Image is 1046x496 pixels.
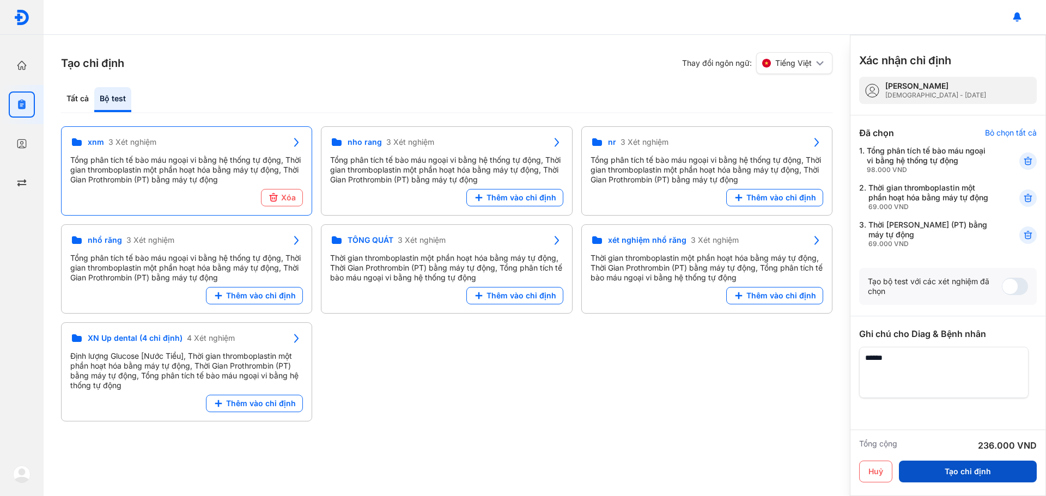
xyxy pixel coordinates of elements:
div: Thời [PERSON_NAME] (PT) bằng máy tự động [868,220,993,248]
div: Tạo bộ test với các xét nghiệm đã chọn [868,277,1002,296]
div: 236.000 VND [978,439,1037,452]
div: Đã chọn [859,126,894,139]
span: nhổ răng [88,235,122,245]
button: Thêm vào chỉ định [206,287,303,304]
div: Bộ test [94,87,131,112]
button: Thêm vào chỉ định [466,189,563,206]
span: 3 Xét nghiệm [398,235,446,245]
div: Tổng phân tích tế bào máu ngoại vi bằng hệ thống tự động, Thời gian thromboplastin một phần hoạt ... [591,155,823,185]
span: Thêm vào chỉ định [226,291,296,301]
span: 3 Xét nghiệm [691,235,739,245]
img: logo [13,466,31,483]
span: 3 Xét nghiệm [108,137,156,147]
div: 69.000 VND [868,203,993,211]
div: Tổng phân tích tế bào máu ngoại vi bằng hệ thống tự động, Thời gian thromboplastin một phần hoạt ... [70,155,303,185]
span: Thêm vào chỉ định [746,193,816,203]
div: Bỏ chọn tất cả [985,128,1037,138]
span: Xóa [281,193,296,203]
div: Định lượng Glucose [Nước Tiểu], Thời gian thromboplastin một phần hoạt hóa bằng máy tự động, Thời... [70,351,303,390]
span: nho rang [348,137,382,147]
div: Thay đổi ngôn ngữ: [682,52,832,74]
div: 69.000 VND [868,240,993,248]
span: Thêm vào chỉ định [226,399,296,408]
div: Thời gian thromboplastin một phần hoạt hóa bằng máy tự động, Thời Gian Prothrombin (PT) bằng máy ... [330,253,563,283]
div: 98.000 VND [867,166,993,174]
span: 3 Xét nghiệm [386,137,434,147]
button: Xóa [261,189,303,206]
span: xét nghiệm nhổ răng [608,235,686,245]
div: 3. [859,220,993,248]
div: Tất cả [61,87,94,112]
button: Huỷ [859,461,892,482]
div: [DEMOGRAPHIC_DATA] - [DATE] [885,91,986,100]
div: Tổng cộng [859,439,897,452]
button: Thêm vào chỉ định [726,287,823,304]
div: Tổng phân tích tế bào máu ngoại vi bằng hệ thống tự động [867,146,993,174]
div: Tổng phân tích tế bào máu ngoại vi bằng hệ thống tự động, Thời gian thromboplastin một phần hoạt ... [70,253,303,283]
span: Tiếng Việt [775,58,812,68]
button: Thêm vào chỉ định [726,189,823,206]
button: Thêm vào chỉ định [466,287,563,304]
span: 3 Xét nghiệm [126,235,174,245]
img: logo [14,9,30,26]
h3: Xác nhận chỉ định [859,53,951,68]
h3: Tạo chỉ định [61,56,124,71]
div: [PERSON_NAME] [885,81,986,91]
span: XN Up dental (4 chỉ định) [88,333,183,343]
div: Thời gian thromboplastin một phần hoạt hóa bằng máy tự động [868,183,993,211]
div: Thời gian thromboplastin một phần hoạt hóa bằng máy tự động, Thời Gian Prothrombin (PT) bằng máy ... [591,253,823,283]
span: nr [608,137,616,147]
div: Tổng phân tích tế bào máu ngoại vi bằng hệ thống tự động, Thời gian thromboplastin một phần hoạt ... [330,155,563,185]
span: Thêm vào chỉ định [746,291,816,301]
button: Thêm vào chỉ định [206,395,303,412]
div: 1. [859,146,993,174]
span: TỔNG QUÁT [348,235,393,245]
span: 4 Xét nghiệm [187,333,235,343]
span: xnm [88,137,104,147]
span: Thêm vào chỉ định [486,291,556,301]
div: 2. [859,183,993,211]
span: Thêm vào chỉ định [486,193,556,203]
button: Tạo chỉ định [899,461,1037,482]
div: Ghi chú cho Diag & Bệnh nhân [859,327,1037,340]
span: 3 Xét nghiệm [621,137,668,147]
